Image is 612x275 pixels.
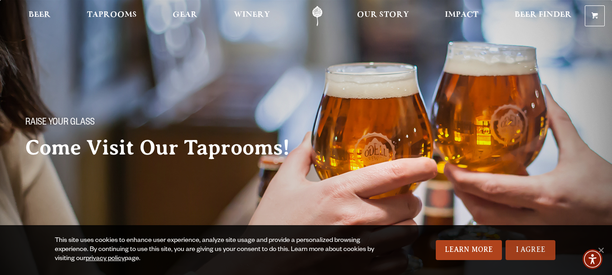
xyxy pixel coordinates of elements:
[167,6,203,26] a: Gear
[87,11,137,19] span: Taprooms
[583,249,602,269] div: Accessibility Menu
[357,11,409,19] span: Our Story
[436,240,502,260] a: Learn More
[25,117,95,129] span: Raise your glass
[25,136,308,159] h2: Come Visit Our Taprooms!
[509,6,578,26] a: Beer Finder
[55,236,395,264] div: This site uses cookies to enhance user experience, analyze site usage and provide a personalized ...
[515,11,572,19] span: Beer Finder
[234,11,270,19] span: Winery
[81,6,143,26] a: Taprooms
[86,256,125,263] a: privacy policy
[29,11,51,19] span: Beer
[173,11,198,19] span: Gear
[445,11,478,19] span: Impact
[300,6,334,26] a: Odell Home
[506,240,555,260] a: I Agree
[439,6,484,26] a: Impact
[23,6,57,26] a: Beer
[228,6,276,26] a: Winery
[351,6,415,26] a: Our Story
